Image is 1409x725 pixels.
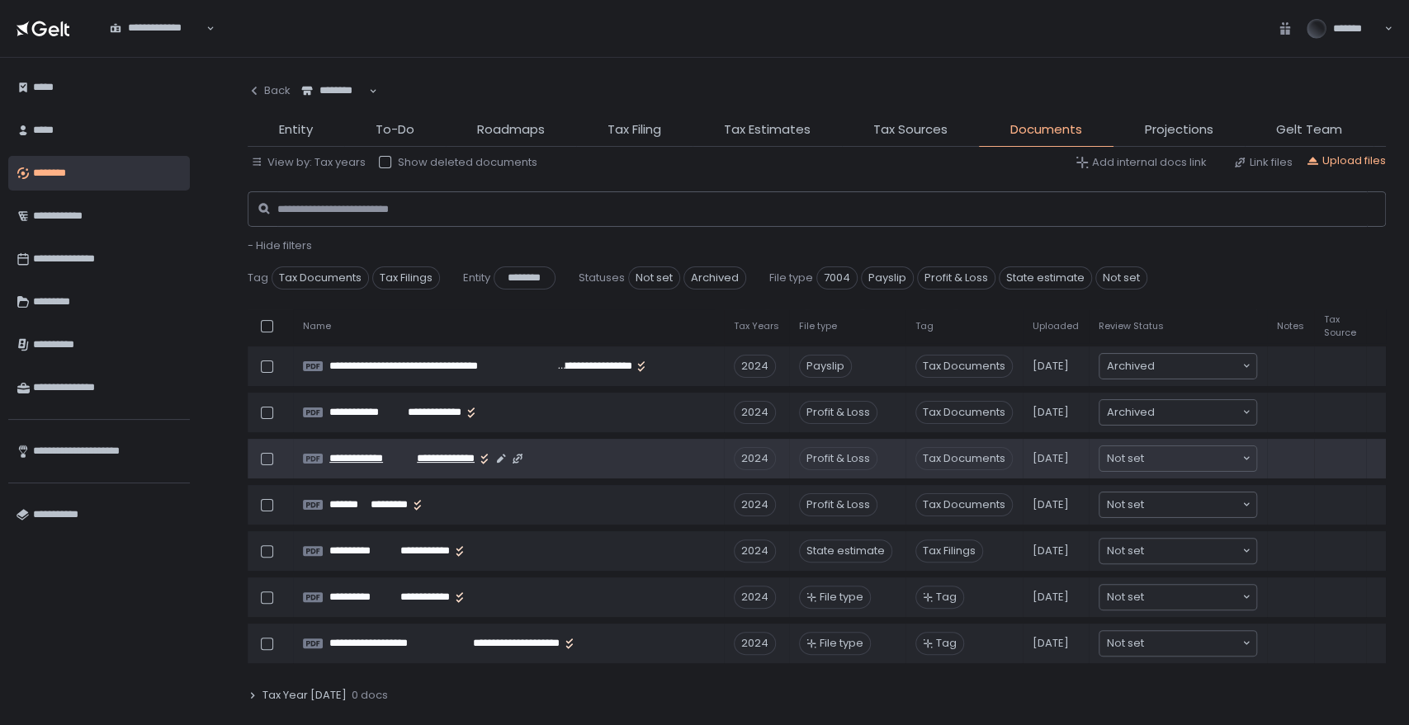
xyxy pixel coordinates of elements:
button: Back [248,74,291,107]
div: 2024 [734,401,776,424]
input: Search for option [1144,589,1241,605]
input: Search for option [301,98,367,115]
span: Tax Filings [915,539,983,563]
span: Entity [279,120,313,139]
span: Archived [1107,358,1155,374]
div: Back [248,83,291,98]
span: Tax Years [734,320,779,332]
span: Profit & Loss [917,266,995,290]
span: Not set [1107,497,1144,513]
span: Tax Year [DATE] [262,688,347,703]
input: Search for option [1155,404,1241,421]
span: 7004 [816,266,858,290]
span: 0 docs [352,688,388,703]
span: Tax Documents [915,447,1013,470]
button: Add internal docs link [1076,155,1207,170]
input: Search for option [1144,497,1241,513]
span: Tax Filings [372,266,440,290]
span: Projections [1145,120,1213,139]
div: Search for option [1099,631,1256,656]
span: Roadmaps [477,120,545,139]
input: Search for option [1144,635,1241,652]
span: Review Status [1099,320,1164,332]
span: Tax Documents [915,493,1013,516]
span: [DATE] [1033,497,1069,512]
span: File type [820,636,863,651]
span: Tax Source [1324,313,1356,338]
div: Profit & Loss [799,493,877,516]
span: Not set [1107,543,1144,559]
div: State estimate [799,539,892,563]
span: Notes [1277,320,1304,332]
span: Tax Documents [272,266,369,290]
span: Tag [936,590,957,605]
span: Statuses [579,271,625,285]
div: 2024 [734,632,776,655]
span: Tax Sources [873,120,948,139]
div: Payslip [799,355,852,378]
span: [DATE] [1033,636,1069,651]
div: 2024 [734,539,776,563]
input: Search for option [110,35,205,52]
div: Search for option [1099,400,1256,425]
span: Payslip [861,266,914,290]
span: Not set [1107,635,1144,652]
button: Upload files [1306,153,1386,168]
span: Name [303,320,331,332]
div: Search for option [1099,585,1256,610]
span: Not set [1107,589,1144,605]
span: Documents [1010,120,1082,139]
span: [DATE] [1033,451,1069,466]
span: Tax Filing [608,120,661,139]
span: Archived [1107,404,1155,421]
span: File type [820,590,863,605]
span: [DATE] [1033,405,1069,420]
span: Tag [915,320,934,332]
span: Tax Estimates [724,120,811,139]
span: Not set [1107,450,1144,467]
span: Tag [936,636,957,651]
span: [DATE] [1033,544,1069,558]
span: Uploaded [1033,320,1079,332]
span: To-Do [376,120,414,139]
div: Profit & Loss [799,401,877,424]
span: Gelt Team [1276,120,1342,139]
span: State estimate [999,266,1092,290]
button: Link files [1233,155,1293,170]
span: File type [769,271,813,285]
div: 2024 [734,586,776,609]
div: Search for option [99,12,215,46]
div: Search for option [1099,492,1256,517]
input: Search for option [1144,543,1241,559]
span: Tax Documents [915,401,1013,424]
div: Search for option [1099,539,1256,563]
div: Profit & Loss [799,447,877,470]
input: Search for option [1144,450,1241,467]
button: View by: Tax years [251,155,366,170]
span: [DATE] [1033,359,1069,374]
div: Search for option [1099,354,1256,379]
span: Not set [628,266,680,290]
input: Search for option [1155,358,1241,374]
div: 2024 [734,355,776,378]
span: [DATE] [1033,590,1069,605]
span: Tax Documents [915,355,1013,378]
span: File type [799,320,837,332]
button: - Hide filters [248,238,312,253]
span: Tag [248,271,268,285]
div: Search for option [1099,446,1256,471]
span: - Hide filters [248,238,312,253]
div: Search for option [291,74,377,109]
span: Not set [1095,266,1147,290]
div: 2024 [734,493,776,516]
span: Archived [683,266,746,290]
div: 2024 [734,447,776,470]
span: Entity [463,271,490,285]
